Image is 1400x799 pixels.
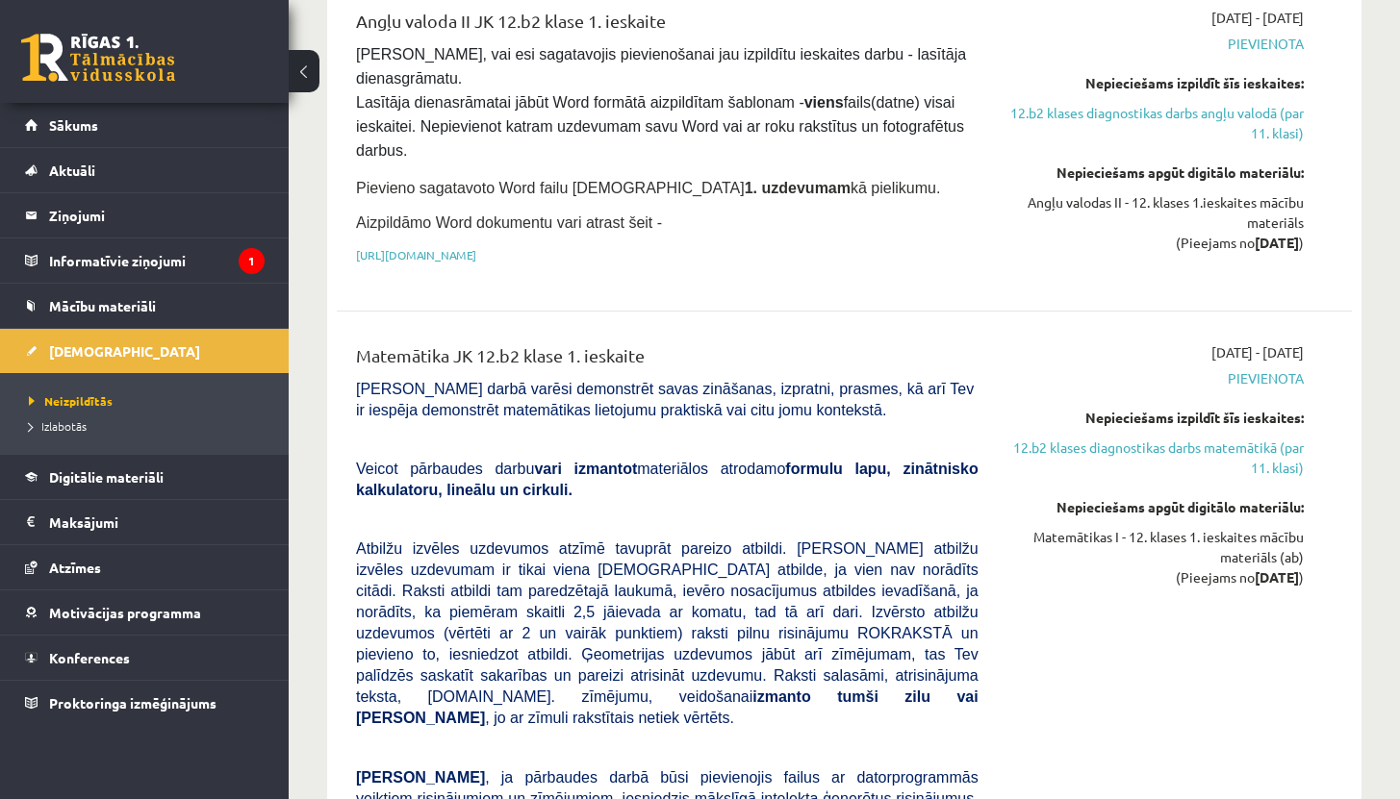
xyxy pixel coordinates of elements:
[49,162,95,179] span: Aktuāli
[49,342,200,360] span: [DEMOGRAPHIC_DATA]
[1007,527,1304,587] div: Matemātikas I - 12. klases 1. ieskaites mācību materiāls (ab) (Pieejams no )
[804,94,844,111] strong: viens
[745,180,851,196] strong: 1. uzdevumam
[25,500,265,544] a: Maksājumi
[49,468,164,486] span: Digitālie materiāli
[25,455,265,499] a: Digitālie materiāli
[29,393,113,409] span: Neizpildītās
[356,769,485,786] span: [PERSON_NAME]
[534,461,637,477] b: vari izmantot
[356,247,476,262] a: [URL][DOMAIN_NAME]
[1211,342,1304,362] span: [DATE] - [DATE]
[752,688,810,705] b: izmanto
[1007,408,1304,428] div: Nepieciešams izpildīt šīs ieskaites:
[1007,368,1304,388] span: Pievienota
[25,681,265,725] a: Proktoringa izmēģinājums
[25,238,265,283] a: Informatīvie ziņojumi1
[1007,73,1304,93] div: Nepieciešams izpildīt šīs ieskaites:
[25,193,265,237] a: Ziņojumi
[25,103,265,147] a: Sākums
[49,500,265,544] legend: Maksājumi
[1007,437,1304,478] a: 12.b2 klases diagnostikas darbs matemātikā (par 11. klasi)
[49,297,156,314] span: Mācību materiāli
[1007,34,1304,54] span: Pievienota
[1007,497,1304,517] div: Nepieciešams apgūt digitālo materiālu:
[356,46,971,159] span: [PERSON_NAME], vai esi sagatavojis pievienošanai jau izpildītu ieskaites darbu - lasītāja dienasg...
[29,417,269,435] a: Izlabotās
[49,193,265,237] legend: Ziņojumi
[49,649,130,666] span: Konferences
[25,148,265,192] a: Aktuāli
[1007,103,1304,143] a: 12.b2 klases diagnostikas darbs angļu valodā (par 11. klasi)
[49,694,216,712] span: Proktoringa izmēģinājums
[356,461,979,498] b: formulu lapu, zinātnisko kalkulatoru, lineālu un cirkuli.
[29,392,269,410] a: Neizpildītās
[356,8,979,43] div: Angļu valoda II JK 12.b2 klase 1. ieskaite
[356,381,979,418] span: [PERSON_NAME] darbā varēsi demonstrēt savas zināšanas, izpratni, prasmes, kā arī Tev ir iespēja d...
[49,238,265,283] legend: Informatīvie ziņojumi
[356,461,979,498] span: Veicot pārbaudes darbu materiālos atrodamo
[239,248,265,274] i: 1
[356,540,979,726] span: Atbilžu izvēles uzdevumos atzīmē tavuprāt pareizo atbildi. [PERSON_NAME] atbilžu izvēles uzdevuma...
[25,284,265,328] a: Mācību materiāli
[356,180,940,196] span: Pievieno sagatavoto Word failu [DEMOGRAPHIC_DATA] kā pielikumu.
[49,604,201,621] span: Motivācijas programma
[356,214,662,231] span: Aizpildāmo Word dokumentu vari atrast šeit -
[25,545,265,589] a: Atzīmes
[49,559,101,576] span: Atzīmes
[49,116,98,134] span: Sākums
[25,636,265,680] a: Konferences
[29,418,87,434] span: Izlabotās
[1007,192,1304,253] div: Angļu valodas II - 12. klases 1.ieskaites mācību materiāls (Pieejams no )
[25,329,265,373] a: [DEMOGRAPHIC_DATA]
[1007,162,1304,183] div: Nepieciešams apgūt digitālo materiālu:
[1255,568,1299,586] strong: [DATE]
[356,342,979,378] div: Matemātika JK 12.b2 klase 1. ieskaite
[25,590,265,635] a: Motivācijas programma
[1255,234,1299,251] strong: [DATE]
[21,34,175,82] a: Rīgas 1. Tālmācības vidusskola
[1211,8,1304,28] span: [DATE] - [DATE]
